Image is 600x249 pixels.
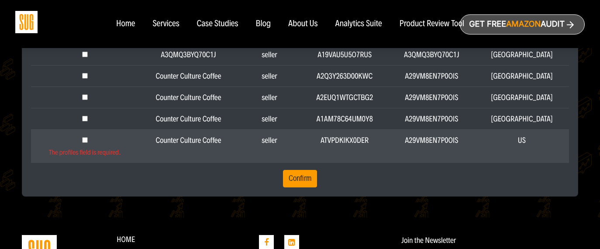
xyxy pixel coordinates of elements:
td: A2Q3Y263D00KWC [300,65,388,86]
button: Confirm [283,170,317,187]
a: About Us [288,19,318,29]
td: A29VM8EN7P0OIS [389,129,475,163]
td: Counter Culture Coffee [139,129,238,163]
td: [GEOGRAPHIC_DATA] [475,44,569,65]
div: The profiles field is required. [36,147,134,158]
td: A29VM8EN7P0OIS [389,86,475,108]
td: [GEOGRAPHIC_DATA] [475,108,569,129]
a: Services [152,19,179,29]
a: Analytics Suite [335,19,382,29]
span: Amazon [506,20,541,29]
td: A3QMQ3BYQ70C1J [389,44,475,65]
td: seller [238,65,300,86]
td: A29VM8EN7P0OIS [389,65,475,86]
td: US [475,129,569,163]
td: seller [238,129,300,163]
td: [GEOGRAPHIC_DATA] [475,86,569,108]
td: seller [238,44,300,65]
td: A19VAU5U5O7RUS [300,44,388,65]
td: seller [238,86,300,108]
a: Blog [256,19,271,29]
a: Product Review Tool [400,19,464,29]
td: A3QMQ3BYQ70C1J [139,44,238,65]
a: Case Studies [197,19,238,29]
a: Get freeAmazonAudit [460,14,585,35]
td: A1AM78C64UM0Y8 [300,108,388,129]
img: Sug [15,11,38,33]
a: Home [116,19,135,29]
td: seller [238,108,300,129]
td: Counter Culture Coffee [139,65,238,86]
td: ATVPDKIKX0DER [300,129,388,163]
td: Counter Culture Coffee [139,108,238,129]
td: A2EUQ1WTGCTBG2 [300,86,388,108]
td: A29VM8EN7P0OIS [389,108,475,129]
td: [GEOGRAPHIC_DATA] [475,65,569,86]
td: Counter Culture Coffee [139,86,238,108]
label: Join the Newsletter [401,236,456,245]
a: Home [117,235,135,244]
